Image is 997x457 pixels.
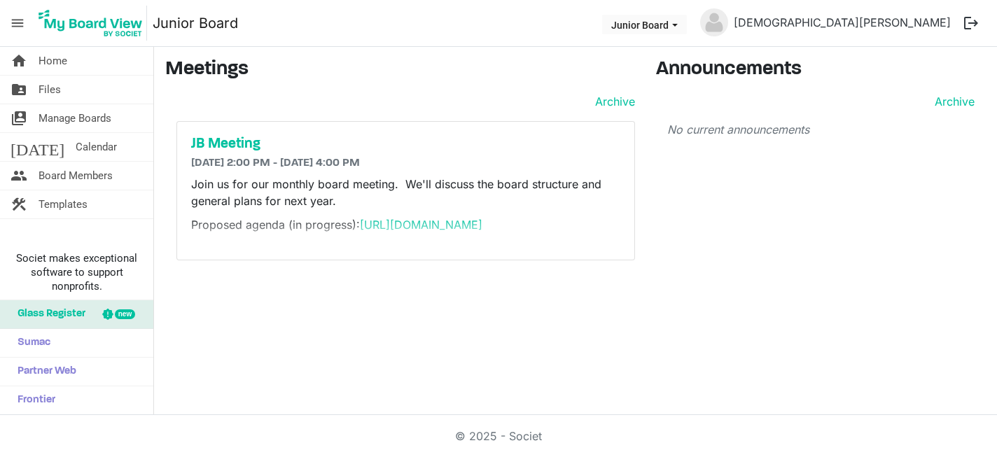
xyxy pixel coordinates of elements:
[602,15,687,34] button: Junior Board dropdownbutton
[11,76,27,104] span: folder_shared
[76,133,117,161] span: Calendar
[11,358,76,386] span: Partner Web
[11,329,50,357] span: Sumac
[191,157,620,170] h6: [DATE] 2:00 PM - [DATE] 4:00 PM
[590,93,635,110] a: Archive
[929,93,975,110] a: Archive
[455,429,542,443] a: © 2025 - Societ
[11,162,27,190] span: people
[191,216,620,233] p: Proposed agenda (in progress):
[667,121,975,138] p: No current announcements
[11,104,27,132] span: switch_account
[656,58,986,82] h3: Announcements
[11,190,27,218] span: construction
[165,58,635,82] h3: Meetings
[115,309,135,319] div: new
[700,8,728,36] img: no-profile-picture.svg
[39,104,111,132] span: Manage Boards
[153,9,238,37] a: Junior Board
[11,47,27,75] span: home
[191,136,620,153] a: JB Meeting
[34,6,147,41] img: My Board View Logo
[39,190,88,218] span: Templates
[11,300,85,328] span: Glass Register
[39,47,67,75] span: Home
[34,6,153,41] a: My Board View Logo
[191,176,620,209] p: Join us for our monthly board meeting. We'll discuss the board structure and general plans for ne...
[6,251,147,293] span: Societ makes exceptional software to support nonprofits.
[360,218,482,232] a: [URL][DOMAIN_NAME]
[956,8,986,38] button: logout
[728,8,956,36] a: [DEMOGRAPHIC_DATA][PERSON_NAME]
[11,386,55,414] span: Frontier
[39,162,113,190] span: Board Members
[39,76,61,104] span: Files
[11,133,64,161] span: [DATE]
[4,10,31,36] span: menu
